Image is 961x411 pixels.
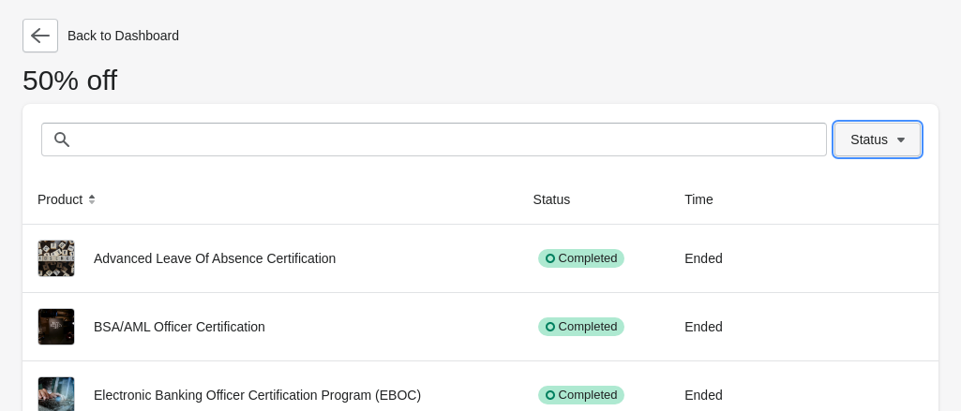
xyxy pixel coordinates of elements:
[38,240,503,277] div: Advanced Leave Of Absence Certification
[538,386,625,404] div: Completed
[684,308,747,345] div: Ended
[850,132,888,147] span: Status
[834,123,921,156] button: Status
[538,249,625,268] div: Completed
[23,19,938,52] div: Back to Dashboard
[30,183,109,216] button: Product
[684,240,747,277] div: Ended
[677,183,740,216] button: Time
[38,308,503,345] div: BSA/AML Officer Certification
[538,317,625,336] div: Completed
[23,71,938,104] h1: 50% off
[526,183,597,216] button: Status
